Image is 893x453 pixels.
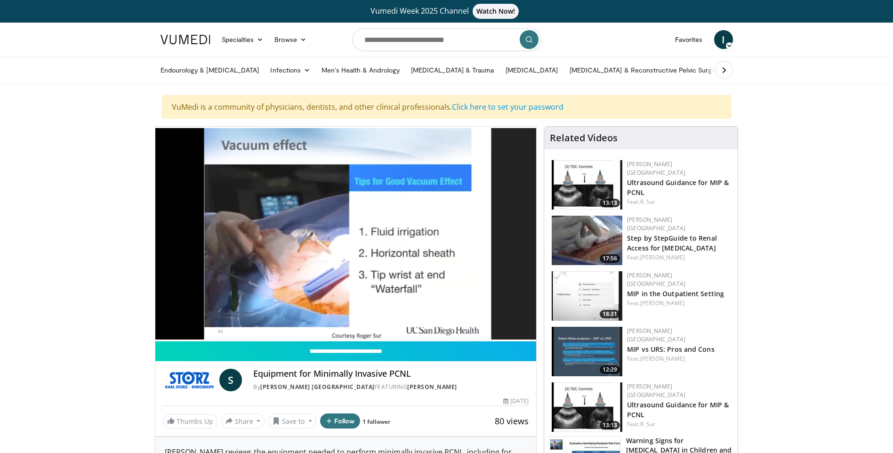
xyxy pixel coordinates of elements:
a: [PERSON_NAME] [GEOGRAPHIC_DATA] [627,160,685,177]
div: Feat. [627,420,730,429]
a: Infections [265,61,316,80]
img: KARL STORZ United States [163,369,216,391]
div: Feat. [627,198,730,206]
img: be78edef-9c83-4ca4-81c3-bb590ce75b9a.150x105_q85_crop-smart_upscale.jpg [552,216,622,265]
div: By FEATURING [253,383,529,391]
img: ae74b246-eda0-4548-a041-8444a00e0b2d.150x105_q85_crop-smart_upscale.jpg [552,382,622,432]
a: [PERSON_NAME] [407,383,457,391]
a: S [219,369,242,391]
a: Specialties [216,30,269,49]
div: VuMedi is a community of physicians, dentists, and other clinical professionals. [162,95,732,119]
a: 13:13 [552,160,622,210]
a: Thumbs Up [163,414,217,429]
a: Men’s Health & Andrology [316,61,405,80]
h4: Equipment for Minimally Invasive PCNL [253,369,529,379]
video-js: Video Player [155,127,537,341]
button: Follow [320,413,361,429]
img: VuMedi Logo [161,35,210,44]
a: 1 follower [362,418,390,426]
div: Feat. [627,253,730,262]
div: [DATE] [503,397,529,405]
button: Share [221,413,265,429]
a: I [714,30,733,49]
a: Step by StepGuide to Renal Access for [MEDICAL_DATA] [627,234,717,252]
a: R. Sur [640,420,656,428]
a: [MEDICAL_DATA] [500,61,564,80]
a: R. Sur [640,198,656,206]
a: Endourology & [MEDICAL_DATA] [155,61,265,80]
a: [PERSON_NAME] [GEOGRAPHIC_DATA] [260,383,375,391]
img: ae74b246-eda0-4548-a041-8444a00e0b2d.150x105_q85_crop-smart_upscale.jpg [552,160,622,210]
a: Click here to set your password [452,102,563,112]
a: 12:29 [552,327,622,376]
a: MIP vs URS: Pros and Cons [627,345,715,354]
button: Save to [268,413,316,429]
span: 80 views [495,415,529,427]
div: Feat. [627,299,730,307]
img: c22dbc45-2832-4e03-ae81-ffcc0eee26cd.150x105_q85_crop-smart_upscale.jpg [552,327,622,376]
input: Search topics, interventions [353,28,541,51]
div: Feat. [627,355,730,363]
img: 2813497e-9d17-47a3-b8d1-62138ecde671.150x105_q85_crop-smart_upscale.jpg [552,271,622,321]
span: 18:31 [600,310,620,318]
span: 17:56 [600,254,620,263]
span: 13:13 [600,199,620,207]
h4: Related Videos [550,132,618,144]
a: Ultrasound Guidance for MIP & PCNL [627,400,729,419]
a: Favorites [669,30,708,49]
a: [PERSON_NAME] [GEOGRAPHIC_DATA] [627,216,685,232]
a: [PERSON_NAME] [GEOGRAPHIC_DATA] [627,382,685,399]
a: 17:56 [552,216,622,265]
a: 18:31 [552,271,622,321]
a: [MEDICAL_DATA] & Reconstructive Pelvic Surgery [564,61,727,80]
a: [PERSON_NAME] [640,299,685,307]
a: MIP in the Outpatient Setting [627,289,724,298]
span: 12:29 [600,365,620,374]
a: [PERSON_NAME] [GEOGRAPHIC_DATA] [627,271,685,288]
a: [PERSON_NAME] [640,355,685,363]
a: [PERSON_NAME] [GEOGRAPHIC_DATA] [627,327,685,343]
a: [MEDICAL_DATA] & Trauma [405,61,500,80]
a: 13:13 [552,382,622,432]
a: [PERSON_NAME] [640,253,685,261]
span: Watch Now! [473,4,519,19]
a: Browse [269,30,312,49]
span: 13:13 [600,421,620,429]
a: Ultrasound Guidance for MIP & PCNL [627,178,729,197]
a: Vumedi Week 2025 ChannelWatch Now! [162,4,732,19]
